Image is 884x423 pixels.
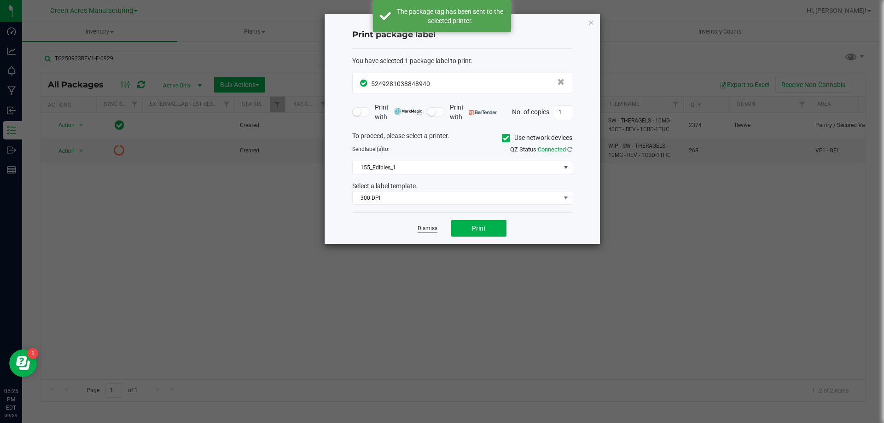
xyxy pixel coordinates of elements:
[345,131,579,145] div: To proceed, please select a printer.
[396,7,504,25] div: The package tag has been sent to the selected printer.
[353,161,560,174] span: 155_Edibles_1
[418,225,437,232] a: Dismiss
[352,56,572,66] div: :
[512,108,549,115] span: No. of copies
[365,146,383,152] span: label(s)
[352,29,572,41] h4: Print package label
[451,220,506,237] button: Print
[353,191,560,204] span: 300 DPI
[371,80,430,87] span: 5249281038848940
[469,110,497,115] img: bartender.png
[352,57,471,64] span: You have selected 1 package label to print
[510,146,572,153] span: QZ Status:
[538,146,566,153] span: Connected
[360,78,369,88] span: In Sync
[9,349,37,377] iframe: Resource center
[375,103,422,122] span: Print with
[352,146,390,152] span: Send to:
[394,108,422,115] img: mark_magic_cybra.png
[345,181,579,191] div: Select a label template.
[27,348,38,359] iframe: Resource center unread badge
[450,103,497,122] span: Print with
[502,133,572,143] label: Use network devices
[472,225,486,232] span: Print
